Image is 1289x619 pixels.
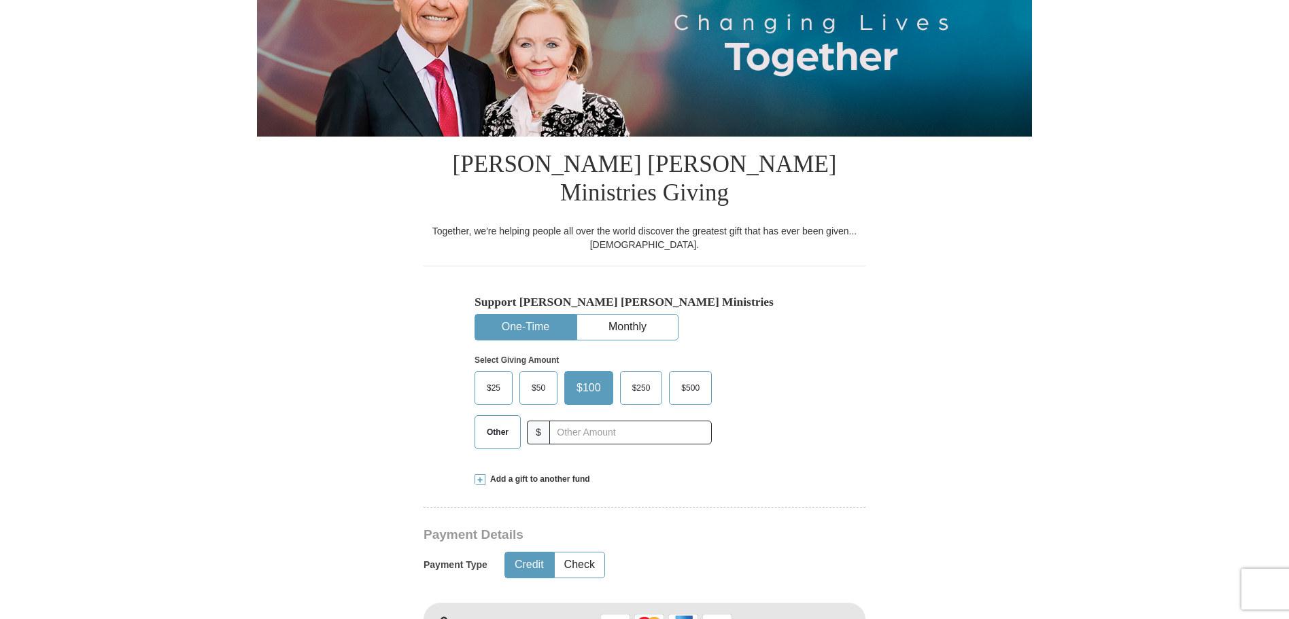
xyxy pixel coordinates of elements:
[475,295,814,309] h5: Support [PERSON_NAME] [PERSON_NAME] Ministries
[424,224,865,251] div: Together, we're helping people all over the world discover the greatest gift that has ever been g...
[625,378,657,398] span: $250
[424,137,865,224] h1: [PERSON_NAME] [PERSON_NAME] Ministries Giving
[555,552,604,578] button: Check
[485,474,590,485] span: Add a gift to another fund
[424,559,487,571] h5: Payment Type
[475,315,576,340] button: One-Time
[577,315,678,340] button: Monthly
[570,378,608,398] span: $100
[480,378,507,398] span: $25
[525,378,552,398] span: $50
[480,422,515,442] span: Other
[505,552,553,578] button: Credit
[424,527,770,543] h3: Payment Details
[549,421,712,444] input: Other Amount
[674,378,706,398] span: $500
[527,421,550,444] span: $
[475,355,559,365] strong: Select Giving Amount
